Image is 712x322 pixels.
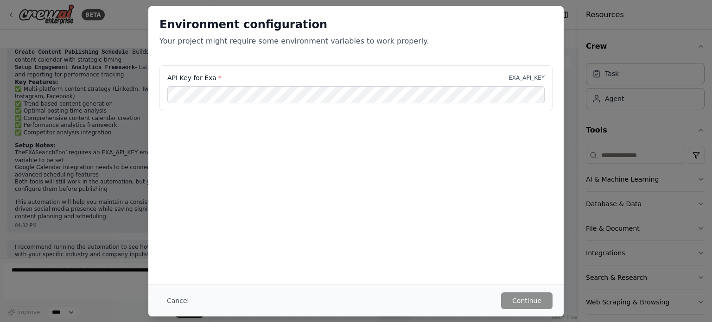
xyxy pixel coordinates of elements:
label: API Key for Exa [167,73,222,82]
h2: Environment configuration [159,17,553,32]
p: EXA_API_KEY [509,74,545,82]
button: Continue [501,292,553,309]
button: Cancel [159,292,196,309]
p: Your project might require some environment variables to work properly. [159,36,553,47]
